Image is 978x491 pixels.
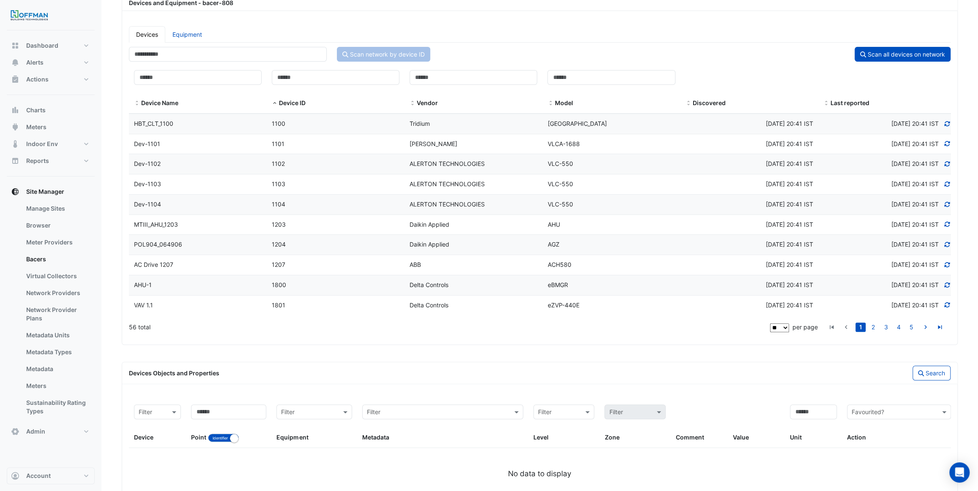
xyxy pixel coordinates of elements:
span: Model [547,100,553,107]
a: Metadata [19,361,95,377]
span: Device Name [141,99,178,106]
button: Actions [7,71,95,88]
a: Meter Providers [19,234,95,251]
span: VLCA-1688 [547,140,579,147]
button: Scan all devices on network [855,47,951,62]
img: Company Logo [10,7,48,24]
a: 4 [893,323,904,332]
app-icon: Actions [11,75,19,84]
span: VLC-550 [547,201,573,208]
span: Device ID [279,99,306,106]
li: page 1 [854,323,867,332]
span: Device [134,434,153,441]
div: No data to display [129,468,951,479]
span: per page [792,323,818,331]
a: 5 [906,323,916,332]
span: Level [533,434,549,441]
a: Sustainability Rating Types [19,394,95,420]
span: Actions [26,75,49,84]
span: Dev-1103 [134,180,161,187]
span: Value [733,434,749,441]
span: Last reported [823,100,829,107]
a: Refresh [943,140,951,147]
li: page 2 [867,323,880,332]
app-icon: Dashboard [11,41,19,50]
span: Wed 27-Aug-2025 14:41 CDT [766,301,813,309]
a: Refresh [943,120,951,127]
span: 1104 [272,201,285,208]
span: Tridium [410,120,430,127]
button: Site Manager [7,183,95,200]
span: Discovered at [891,261,938,268]
span: 1101 [272,140,284,147]
span: Equipment [276,434,308,441]
span: AHU [547,221,560,228]
a: Refresh [943,241,951,248]
span: Dev-1104 [134,201,161,208]
span: Wed 27-Aug-2025 14:41 CDT [766,241,813,248]
span: Vendor [410,100,415,107]
app-icon: Site Manager [11,187,19,196]
span: Model [555,99,573,106]
app-icon: Charts [11,106,19,114]
span: AHU-1 [134,281,152,288]
span: Alerts [26,58,44,67]
span: AC Drive 1207 [134,261,173,268]
li: page 3 [880,323,892,332]
a: Meters [19,377,95,394]
li: page 5 [905,323,918,332]
a: Refresh [943,221,951,228]
span: Daikin Applied [410,241,449,248]
a: Network Provider Plans [19,301,95,327]
span: Discovered at [891,120,938,127]
span: ABB [410,261,421,268]
button: Alerts [7,54,95,71]
span: Discovered at [891,180,938,187]
a: go to last page [935,323,945,332]
div: Open Intercom Messenger [949,462,970,483]
span: 1102 [272,160,285,167]
span: Account [26,472,51,480]
app-icon: Alerts [11,58,19,67]
span: Discovered at [891,221,938,228]
span: Vendor [417,99,438,106]
span: Wed 27-Aug-2025 14:41 CDT [766,180,813,187]
span: Device ID [272,100,278,107]
span: Point [191,434,206,441]
span: [PERSON_NAME] [410,140,457,147]
span: Wed 27-Aug-2025 14:41 CDT [766,221,813,228]
span: Reports [26,157,49,165]
span: MTIII_AHU_1203 [134,221,178,228]
span: Wed 27-Aug-2025 14:41 CDT [766,120,813,127]
li: page 4 [892,323,905,332]
ui-switch: Toggle between object name and object identifier [208,434,239,441]
span: 1203 [272,221,286,228]
span: Charts [26,106,46,114]
span: Discovered [686,100,691,107]
a: 2 [868,323,878,332]
span: Dev-1102 [134,160,161,167]
span: AGZ [547,241,559,248]
a: go to next page [921,323,931,332]
a: Virtual Collectors [19,268,95,285]
button: Dashboard [7,37,95,54]
a: Refresh [943,301,951,309]
span: Indoor Env [26,140,58,148]
a: Manage Sites [19,200,95,217]
span: Discovered at [891,281,938,288]
span: Discovered at [891,201,938,208]
span: Discovered at [891,301,938,309]
app-icon: Admin [11,427,19,436]
span: Discovered [693,99,726,106]
a: Refresh [943,160,951,167]
span: Devices Objects and Properties [129,369,219,377]
span: Wed 27-Aug-2025 14:41 CDT [766,160,813,167]
app-icon: Indoor Env [11,140,19,148]
div: Site Manager [7,200,95,423]
span: Unit [790,434,802,441]
span: Comment [676,434,704,441]
app-icon: Meters [11,123,19,131]
span: VLC-550 [547,160,573,167]
span: Dev-1101 [134,140,160,147]
a: Devices [129,26,165,43]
